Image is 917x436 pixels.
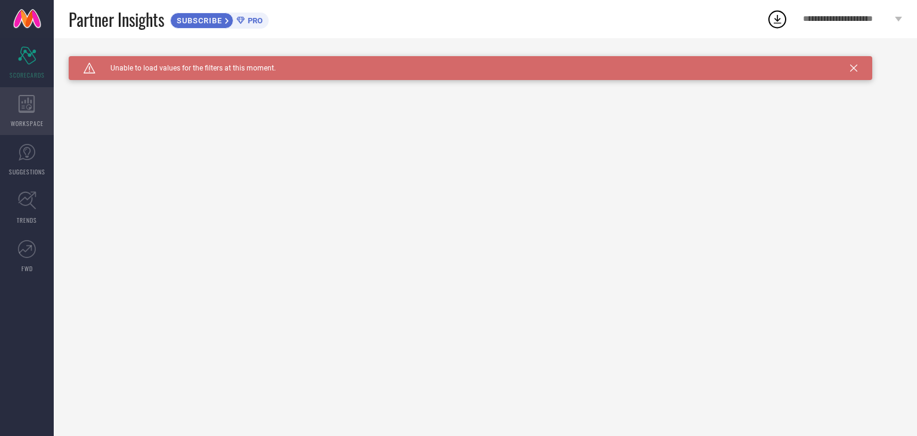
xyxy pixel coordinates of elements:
[767,8,788,30] div: Open download list
[17,216,37,225] span: TRENDS
[11,119,44,128] span: WORKSPACE
[21,264,33,273] span: FWD
[96,64,276,72] span: Unable to load values for the filters at this moment.
[69,56,902,66] div: Unable to load filters at this moment. Please try later.
[171,16,225,25] span: SUBSCRIBE
[170,10,269,29] a: SUBSCRIBEPRO
[69,7,164,32] span: Partner Insights
[245,16,263,25] span: PRO
[10,70,45,79] span: SCORECARDS
[9,167,45,176] span: SUGGESTIONS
